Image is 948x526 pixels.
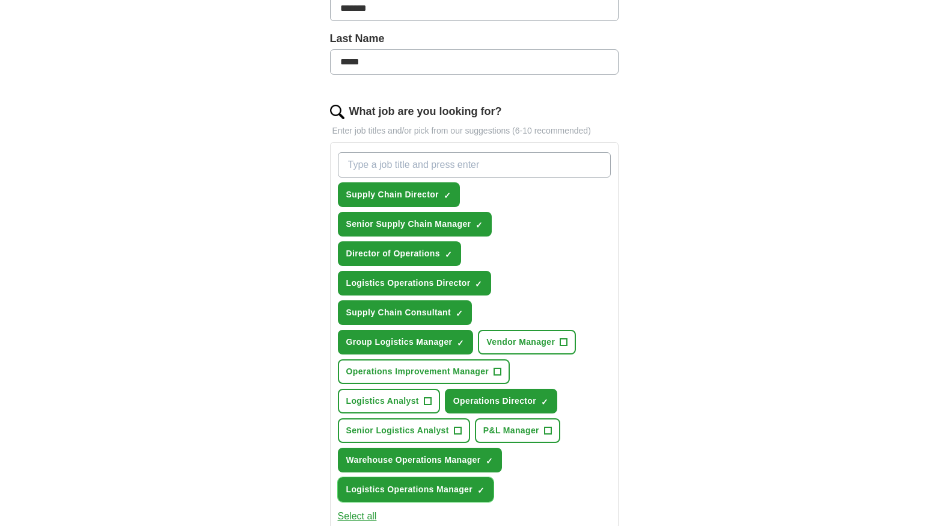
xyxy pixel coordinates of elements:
[456,309,463,318] span: ✓
[330,31,619,47] label: Last Name
[338,152,611,178] input: Type a job title and press enter
[346,336,453,348] span: Group Logistics Manager
[349,104,502,120] label: What job are you looking for?
[483,424,539,437] span: P&L Manager
[346,306,451,319] span: Supply Chain Consultant
[346,483,473,496] span: Logistics Operations Manager
[338,271,492,295] button: Logistics Operations Director✓
[338,241,461,266] button: Director of Operations✓
[338,300,472,325] button: Supply Chain Consultant✓
[338,330,474,354] button: Group Logistics Manager✓
[445,250,452,259] span: ✓
[338,418,470,443] button: Senior Logistics Analyst
[457,338,464,348] span: ✓
[475,279,482,289] span: ✓
[338,448,502,472] button: Warehouse Operations Manager✓
[346,454,481,466] span: Warehouse Operations Manager
[338,389,440,413] button: Logistics Analyst
[476,220,483,230] span: ✓
[338,359,510,384] button: Operations Improvement Manager
[346,424,449,437] span: Senior Logistics Analyst
[346,277,471,289] span: Logistics Operations Director
[478,330,576,354] button: Vendor Manager
[338,212,492,237] button: Senior Supply Chain Manager✓
[346,247,440,260] span: Director of Operations
[346,395,419,407] span: Logistics Analyst
[444,191,451,200] span: ✓
[346,188,439,201] span: Supply Chain Director
[486,336,555,348] span: Vendor Manager
[346,365,489,378] span: Operations Improvement Manager
[477,486,485,495] span: ✓
[338,477,494,502] button: Logistics Operations Manager✓
[453,395,536,407] span: Operations Director
[330,105,344,119] img: search.png
[338,509,377,524] button: Select all
[541,397,548,407] span: ✓
[475,418,560,443] button: P&L Manager
[486,456,493,466] span: ✓
[445,389,557,413] button: Operations Director✓
[338,182,460,207] button: Supply Chain Director✓
[346,218,471,231] span: Senior Supply Chain Manager
[330,125,619,137] p: Enter job titles and/or pick from our suggestions (6-10 recommended)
